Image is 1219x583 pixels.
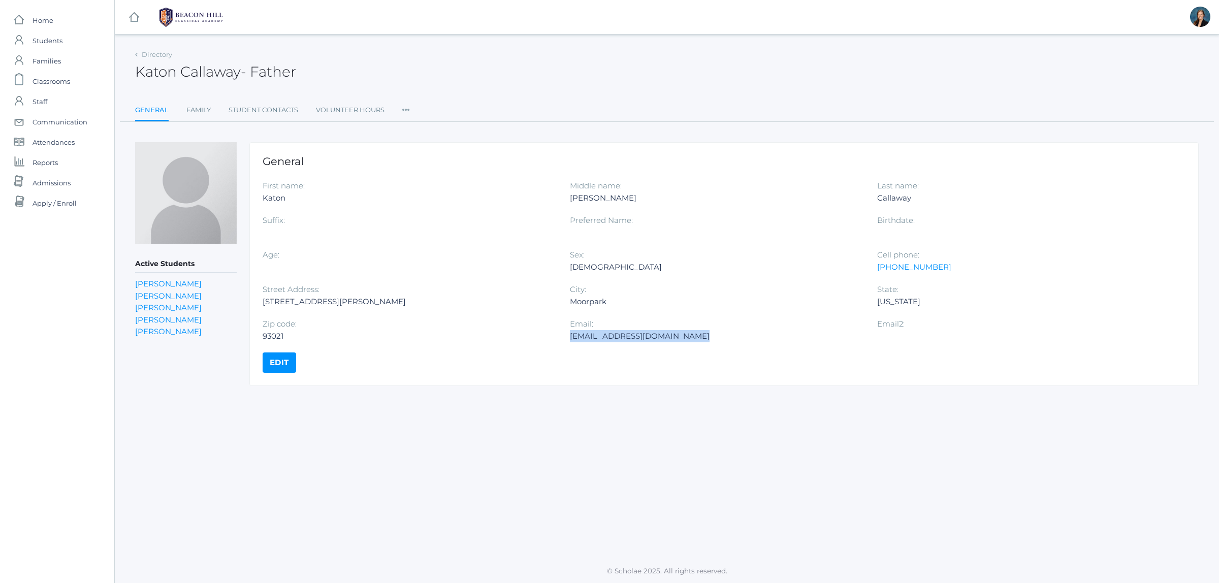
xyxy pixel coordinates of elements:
[33,193,77,213] span: Apply / Enroll
[33,10,53,30] span: Home
[135,64,296,80] h2: Katon Callaway
[135,279,202,288] a: [PERSON_NAME]
[263,330,555,342] div: 93021
[570,284,586,294] label: City:
[263,296,555,308] div: [STREET_ADDRESS][PERSON_NAME]
[263,319,297,329] label: Zip code:
[877,296,1169,308] div: [US_STATE]
[33,112,87,132] span: Communication
[263,181,305,190] label: First name:
[570,250,585,260] label: Sex:
[570,215,633,225] label: Preferred Name:
[570,319,593,329] label: Email:
[241,63,296,80] span: - Father
[263,250,279,260] label: Age:
[135,142,237,244] img: Katon Callaway
[877,215,915,225] label: Birthdate:
[263,215,285,225] label: Suffix:
[877,192,1169,204] div: Callaway
[229,100,298,120] a: Student Contacts
[33,51,61,71] span: Families
[115,566,1219,576] p: © Scholae 2025. All rights reserved.
[570,181,622,190] label: Middle name:
[186,100,211,120] a: Family
[33,71,70,91] span: Classrooms
[570,261,862,273] div: [DEMOGRAPHIC_DATA]
[153,5,229,30] img: BHCALogos-05-308ed15e86a5a0abce9b8dd61676a3503ac9727e845dece92d48e8588c001991.png
[33,173,71,193] span: Admissions
[135,100,169,122] a: General
[877,319,905,329] label: Email2:
[33,30,62,51] span: Students
[570,296,862,308] div: Moorpark
[263,192,555,204] div: Katon
[135,327,202,336] a: [PERSON_NAME]
[135,315,202,325] a: [PERSON_NAME]
[263,155,1185,167] h1: General
[316,100,384,120] a: Volunteer Hours
[263,284,319,294] label: Street Address:
[570,192,862,204] div: [PERSON_NAME]
[877,181,919,190] label: Last name:
[877,250,919,260] label: Cell phone:
[33,132,75,152] span: Attendances
[142,50,172,58] a: Directory
[1190,7,1210,27] div: Allison Smith
[877,284,899,294] label: State:
[33,152,58,173] span: Reports
[570,330,862,342] div: [EMAIL_ADDRESS][DOMAIN_NAME]
[135,255,237,273] h5: Active Students
[135,291,202,313] a: [PERSON_NAME] [PERSON_NAME]
[33,91,47,112] span: Staff
[877,262,951,272] a: [PHONE_NUMBER]
[263,352,296,373] a: Edit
